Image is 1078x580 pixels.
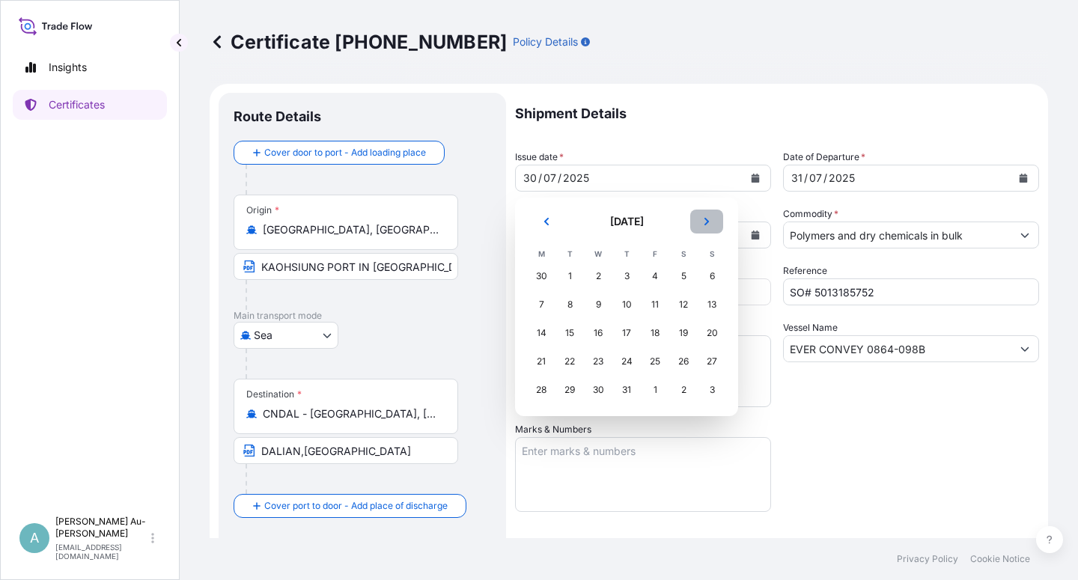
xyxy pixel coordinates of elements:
[670,263,697,290] div: Saturday, 5 July 2025
[642,320,669,347] div: Friday, 18 July 2025
[670,348,697,375] div: Saturday, 26 July 2025
[527,245,726,404] table: July 2025
[642,263,669,290] div: Friday, 4 July 2025
[556,263,583,290] div: Tuesday, 1 July 2025
[556,320,583,347] div: Tuesday, 15 July 2025
[210,30,507,54] p: Certificate [PHONE_NUMBER]
[585,348,612,375] div: Wednesday, 23 July 2025
[642,348,669,375] div: Friday, 25 July 2025
[670,291,697,318] div: Saturday, 12 July 2025
[698,245,726,262] th: S
[528,376,555,403] div: Monday, 28 July 2025
[613,320,640,347] div: Thursday, 17 July 2025
[572,214,681,229] h2: [DATE]
[698,376,725,403] div: Sunday, 3 August 2025
[585,320,612,347] div: Wednesday, 16 July 2025
[585,291,612,318] div: Wednesday, 9 July 2025
[690,210,723,233] button: Next
[670,376,697,403] div: Saturday, 2 August 2025
[698,348,725,375] div: Sunday, 27 July 2025
[528,348,555,375] div: Monday, 21 July 2025
[613,263,640,290] div: Thursday, 3 July 2025
[670,320,697,347] div: Saturday, 19 July 2025
[669,245,698,262] th: S
[612,245,641,262] th: T
[528,320,555,347] div: Monday, 14 July 2025
[528,263,555,290] div: Monday, 30 June 2025
[613,376,640,403] div: Thursday, 31 July 2025
[556,376,583,403] div: Tuesday, 29 July 2025
[515,198,738,416] section: Calendar
[556,291,583,318] div: Tuesday, 8 July 2025
[613,291,640,318] div: Thursday, 10 July 2025
[556,348,583,375] div: Tuesday, 22 July 2025
[513,34,578,49] p: Policy Details
[613,348,640,375] div: Thursday, 24 July 2025
[642,376,669,403] div: Friday, 1 August 2025
[641,245,669,262] th: F
[528,291,555,318] div: Monday, 7 July 2025
[585,376,612,403] div: Wednesday, 30 July 2025 selected
[527,210,726,404] div: July 2025
[584,245,612,262] th: W
[642,291,669,318] div: Friday, 11 July 2025
[698,263,725,290] div: Sunday, 6 July 2025
[530,210,563,233] button: Previous
[527,245,555,262] th: M
[555,245,584,262] th: T
[698,320,725,347] div: Sunday, 20 July 2025
[698,291,725,318] div: Sunday, 13 July 2025
[585,263,612,290] div: Wednesday, 2 July 2025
